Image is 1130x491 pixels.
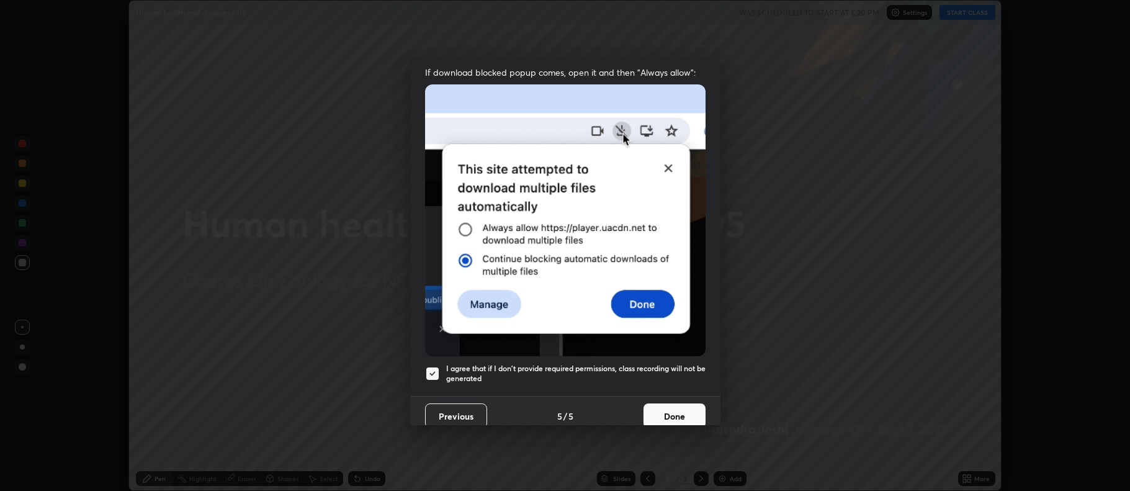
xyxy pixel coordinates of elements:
[568,410,573,423] h4: 5
[643,403,706,428] button: Done
[425,84,706,356] img: downloads-permission-blocked.gif
[425,403,487,428] button: Previous
[557,410,562,423] h4: 5
[563,410,567,423] h4: /
[446,364,706,383] h5: I agree that if I don't provide required permissions, class recording will not be generated
[425,66,706,78] span: If download blocked popup comes, open it and then "Always allow":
